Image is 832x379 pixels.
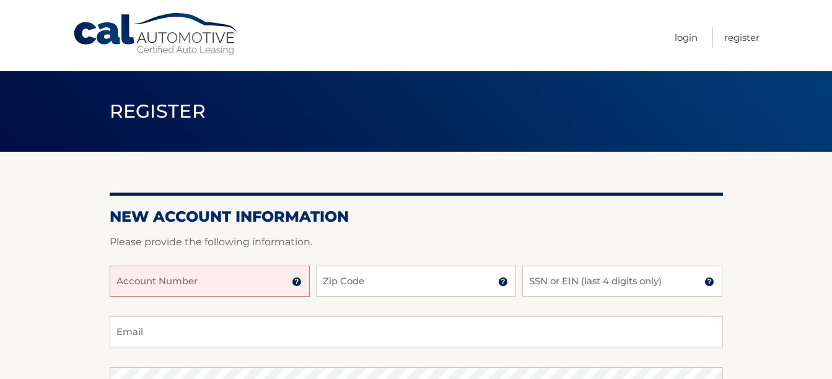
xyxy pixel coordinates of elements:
a: Cal Automotive [72,12,240,56]
span: Register [110,100,206,123]
img: tooltip.svg [292,277,302,287]
input: Email [110,316,723,347]
input: SSN or EIN (last 4 digits only) [522,266,722,297]
input: Zip Code [316,266,516,297]
img: tooltip.svg [704,277,714,287]
a: Login [675,27,698,48]
img: tooltip.svg [498,277,508,287]
input: Account Number [110,266,310,297]
a: Register [724,27,760,48]
p: Please provide the following information. [110,233,723,251]
h2: New Account Information [110,207,723,226]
